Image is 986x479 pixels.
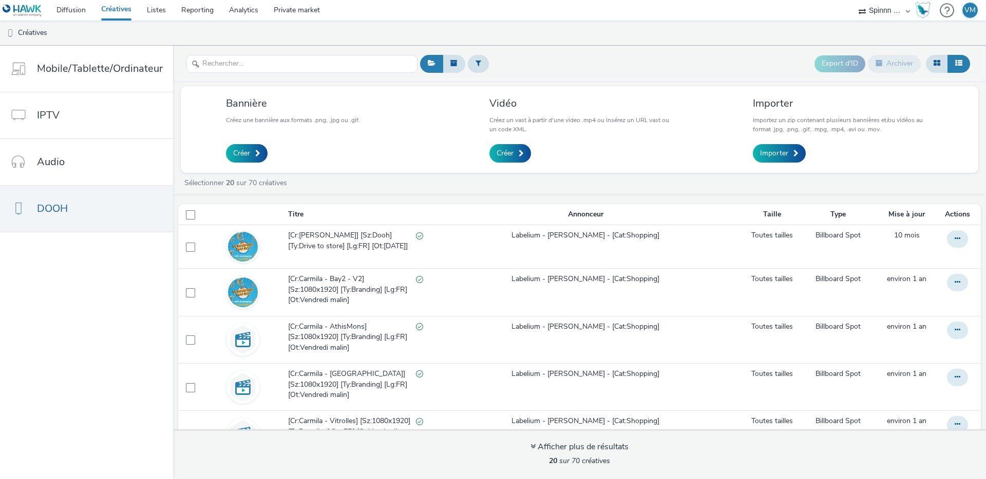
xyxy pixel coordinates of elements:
a: Labelium - [PERSON_NAME] - [Cat:Shopping] [511,416,659,426]
span: environ 1 an [887,369,926,378]
th: Type [802,204,875,225]
img: dooh [5,28,15,38]
a: Hawk Academy [915,2,935,18]
a: Billboard Spot [816,274,861,284]
div: Valide [416,230,423,241]
a: [Cr:Carmila - Vitrolles] [Sz:1080x1920] [Ty:Branding] [Lg:FR] [Ot:Vendredi malin]Valide [288,416,427,452]
strong: 20 [226,178,234,188]
span: [Cr:Carmila - AthisMons] [Sz:1080x1920] [Ty:Branding] [Lg:FR] [Ot:Vendredi malin] [288,322,416,353]
span: Créer [233,148,250,158]
a: Créer [226,144,268,163]
a: [Cr:Carmila - AthisMons] [Sz:1080x1920] [Ty:Branding] [Lg:FR] [Ot:Vendredi malin]Valide [288,322,427,358]
h3: Vidéo [489,96,669,110]
span: [Cr:Carmila - Vitrolles] [Sz:1080x1920] [Ty:Branding] [Lg:FR] [Ot:Vendredi malin] [288,416,416,447]
span: environ 1 an [887,274,926,284]
img: e1dbb3d6-80f9-4966-85a9-db3c092030cc.jpg [228,221,258,273]
a: Toutes tailles [751,416,793,426]
span: DOOH [37,201,68,216]
a: Billboard Spot [816,230,861,241]
span: IPTV [37,108,60,123]
a: [Cr:Carmila - Bay2 - V2] [Sz:1080x1920] [Ty:Branding] [Lg:FR] [Ot:Vendredi malin]Valide [288,274,427,310]
div: Valide [416,322,423,332]
span: Importer [760,148,788,158]
span: [Cr:[PERSON_NAME]] [Sz:Dooh] [Ty:Drive to store] [Lg:FR] [Ot:[DATE]] [288,230,416,251]
th: Actions [939,204,981,225]
div: Valide [416,274,423,285]
a: Billboard Spot [816,369,861,379]
input: Rechercher... [186,55,418,73]
strong: 20 [549,456,557,466]
div: Valide [416,416,423,427]
span: Créer [497,148,514,158]
a: Billboard Spot [816,416,861,426]
h3: Bannière [226,96,360,110]
img: Hawk Academy [915,2,931,18]
a: Toutes tailles [751,274,793,284]
span: Mobile/Tablette/Ordinateur [37,61,163,76]
a: 2 juillet 2024, 17:52 [887,369,926,379]
a: Importer [753,144,806,163]
img: video.svg [228,372,258,402]
img: video.svg [228,325,258,354]
a: 5 novembre 2024, 14:49 [894,230,920,241]
span: 10 mois [894,230,920,240]
p: Créez un vast à partir d'une video .mp4 ou insérez un URL vast ou un code XML. [489,115,669,134]
a: [Cr:[PERSON_NAME]] [Sz:Dooh] [Ty:Drive to store] [Lg:FR] [Ot:[DATE]]Valide [288,230,427,256]
p: Importez un zip contenant plusieurs bannières et/ou vidéos au format .jpg, .png, .gif, .mpg, .mp4... [753,115,933,134]
button: Grille [926,55,948,72]
span: [Cr:Carmila - [GEOGRAPHIC_DATA]] [Sz:1080x1920] [Ty:Branding] [Lg:FR] [Ot:Vendredi malin] [288,369,416,400]
button: Archiver [868,55,921,72]
a: Labelium - [PERSON_NAME] - [Cat:Shopping] [511,322,659,332]
span: [Cr:Carmila - Bay2 - V2] [Sz:1080x1920] [Ty:Branding] [Lg:FR] [Ot:Vendredi malin] [288,274,416,305]
th: Annonceur [428,204,743,225]
a: Labelium - [PERSON_NAME] - [Cat:Shopping] [511,369,659,379]
button: Export d'ID [814,55,865,72]
a: Créer [489,144,531,163]
a: Toutes tailles [751,230,793,241]
th: Taille [743,204,802,225]
span: environ 1 an [887,416,926,426]
a: Labelium - [PERSON_NAME] - [Cat:Shopping] [511,230,659,241]
a: Toutes tailles [751,322,793,332]
span: Audio [37,154,65,169]
p: Créez une bannière aux formats .png, .jpg ou .gif. [226,115,360,125]
span: sur 70 créatives [549,456,610,466]
div: VM [964,3,976,18]
button: Liste [947,55,970,72]
a: Billboard Spot [816,322,861,332]
img: video.svg [228,420,258,449]
h3: Importer [753,96,933,110]
img: 4dbeee33-7983-4a74-ab24-ad212006a38a.jpg [228,266,258,318]
div: Valide [416,369,423,380]
a: 3 juillet 2024, 17:58 [887,274,926,284]
img: undefined Logo [3,4,42,17]
th: Mise à jour [875,204,939,225]
a: [Cr:Carmila - [GEOGRAPHIC_DATA]] [Sz:1080x1920] [Ty:Branding] [Lg:FR] [Ot:Vendredi malin]Valide [288,369,427,405]
a: 2 juillet 2024, 17:52 [887,322,926,332]
div: Afficher plus de résultats [530,441,629,453]
th: Titre [287,204,428,225]
span: environ 1 an [887,322,926,331]
a: Sélectionner sur 70 créatives [183,178,291,188]
a: 2 juillet 2024, 17:52 [887,416,926,426]
a: Labelium - [PERSON_NAME] - [Cat:Shopping] [511,274,659,284]
a: Toutes tailles [751,369,793,379]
